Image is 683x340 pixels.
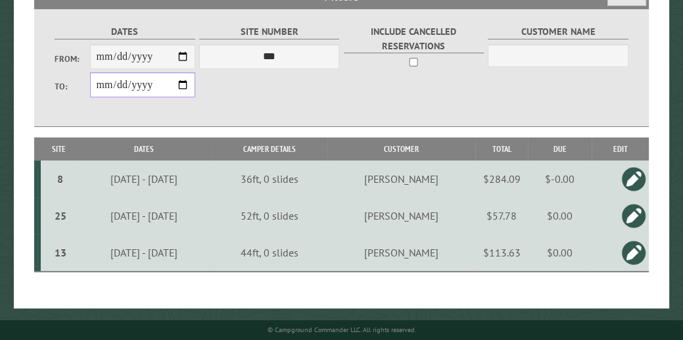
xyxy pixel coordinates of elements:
[528,234,592,272] td: $0.00
[79,172,209,185] div: [DATE] - [DATE]
[327,137,475,160] th: Customer
[327,197,475,234] td: [PERSON_NAME]
[55,53,89,65] label: From:
[55,80,89,93] label: To:
[41,137,77,160] th: Site
[528,197,592,234] td: $0.00
[528,137,592,160] th: Due
[77,137,211,160] th: Dates
[55,24,195,39] label: Dates
[46,172,75,185] div: 8
[327,160,475,197] td: [PERSON_NAME]
[199,24,339,39] label: Site Number
[592,137,649,160] th: Edit
[475,160,528,197] td: $284.09
[475,234,528,272] td: $113.63
[211,197,328,234] td: 52ft, 0 slides
[475,137,528,160] th: Total
[344,24,484,53] label: Include Cancelled Reservations
[528,160,592,197] td: $-0.00
[79,246,209,259] div: [DATE] - [DATE]
[268,326,416,334] small: © Campground Commander LLC. All rights reserved.
[475,197,528,234] td: $57.78
[211,160,328,197] td: 36ft, 0 slides
[79,209,209,222] div: [DATE] - [DATE]
[327,234,475,272] td: [PERSON_NAME]
[46,246,75,259] div: 13
[46,209,75,222] div: 25
[488,24,628,39] label: Customer Name
[211,137,328,160] th: Camper Details
[211,234,328,272] td: 44ft, 0 slides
